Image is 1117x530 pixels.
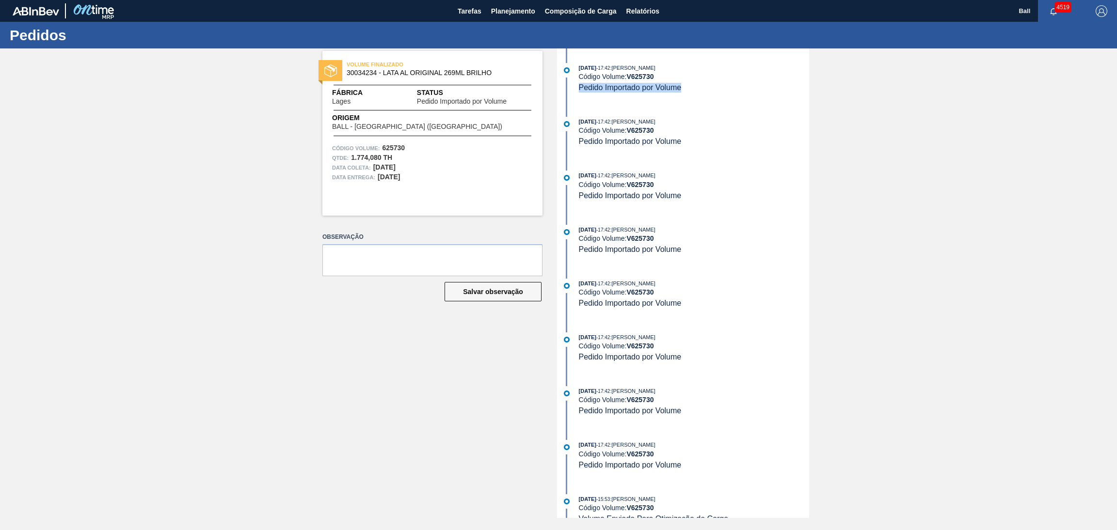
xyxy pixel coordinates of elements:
span: Código Volume: [332,143,380,153]
span: Pedido Importado por Volume [579,299,682,307]
strong: V 625730 [626,288,654,296]
span: VOLUME FINALIZADO [347,60,482,69]
span: [DATE] [579,334,596,340]
div: Código Volume: [579,126,809,134]
span: Pedido Importado por Volume [579,245,682,253]
strong: V 625730 [626,181,654,188]
div: Código Volume: [579,73,809,80]
div: Código Volume: [579,450,809,458]
span: Pedido Importado por Volume [579,83,682,92]
span: - 17:42 [596,442,610,448]
img: atual [564,499,570,504]
img: atual [564,175,570,181]
span: : [PERSON_NAME] [610,442,655,448]
span: : [PERSON_NAME] [610,172,655,178]
span: Data coleta: [332,163,371,172]
span: [DATE] [579,227,596,233]
img: atual [564,121,570,127]
strong: V 625730 [626,504,654,512]
strong: V 625730 [626,234,654,242]
span: Tarefas [458,5,481,17]
button: Notificações [1038,4,1069,18]
img: Logout [1096,5,1107,17]
span: Origem [332,113,530,123]
strong: [DATE] [373,163,396,171]
span: BALL - [GEOGRAPHIC_DATA] ([GEOGRAPHIC_DATA]) [332,123,502,130]
strong: 625730 [382,144,405,152]
span: [DATE] [579,65,596,71]
strong: 1.774,080 TH [351,154,392,161]
span: Pedido Importado por Volume [579,353,682,361]
div: Código Volume: [579,504,809,512]
span: - 17:42 [596,281,610,286]
h1: Pedidos [10,30,182,41]
strong: V 625730 [626,126,654,134]
span: Data entrega: [332,172,375,182]
div: Código Volume: [579,234,809,242]
span: Planejamento [491,5,535,17]
div: Código Volume: [579,342,809,350]
span: Lages [332,98,351,105]
span: - 17:42 [596,227,610,233]
span: 30034234 - LATA AL ORIGINAL 269ML BRILHO [347,69,523,77]
span: [DATE] [579,281,596,286]
span: [DATE] [579,442,596,448]
span: [DATE] [579,388,596,394]
span: : [PERSON_NAME] [610,281,655,286]
span: 4519 [1054,2,1071,13]
span: [DATE] [579,172,596,178]
span: - 17:42 [596,65,610,71]
img: atual [564,337,570,343]
span: Pedido Importado por Volume [417,98,507,105]
span: : [PERSON_NAME] [610,334,655,340]
label: Observação [322,230,543,244]
img: atual [564,229,570,235]
img: atual [564,67,570,73]
span: Relatórios [626,5,659,17]
strong: V 625730 [626,73,654,80]
span: : [PERSON_NAME] [610,388,655,394]
span: Composição de Carga [545,5,617,17]
span: [DATE] [579,119,596,125]
img: atual [564,444,570,450]
span: Pedido Importado por Volume [579,406,682,415]
span: - 17:42 [596,173,610,178]
div: Código Volume: [579,181,809,188]
div: Código Volume: [579,288,809,296]
strong: V 625730 [626,450,654,458]
strong: [DATE] [378,173,400,181]
strong: V 625730 [626,396,654,404]
span: Qtde : [332,153,349,163]
strong: V 625730 [626,342,654,350]
span: : [PERSON_NAME] [610,65,655,71]
img: TNhmsLtSVTkK8tSr43FrP2fwEKptu5GPRR3wAAAABJRU5ErkJggg== [13,7,59,16]
div: Código Volume: [579,396,809,404]
span: [DATE] [579,496,596,502]
span: Volume Enviado Para Otimização de Carga [579,514,729,523]
img: atual [564,283,570,289]
img: atual [564,390,570,396]
button: Salvar observação [445,282,542,301]
span: : [PERSON_NAME] [610,496,655,502]
span: - 17:42 [596,119,610,125]
span: Status [417,88,533,98]
span: - 15:53 [596,497,610,502]
span: : [PERSON_NAME] [610,227,655,233]
img: status [324,64,337,77]
span: - 17:42 [596,389,610,394]
span: : [PERSON_NAME] [610,119,655,125]
span: Pedido Importado por Volume [579,461,682,469]
span: Pedido Importado por Volume [579,137,682,145]
span: - 17:42 [596,335,610,340]
span: Fábrica [332,88,381,98]
span: Pedido Importado por Volume [579,191,682,200]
